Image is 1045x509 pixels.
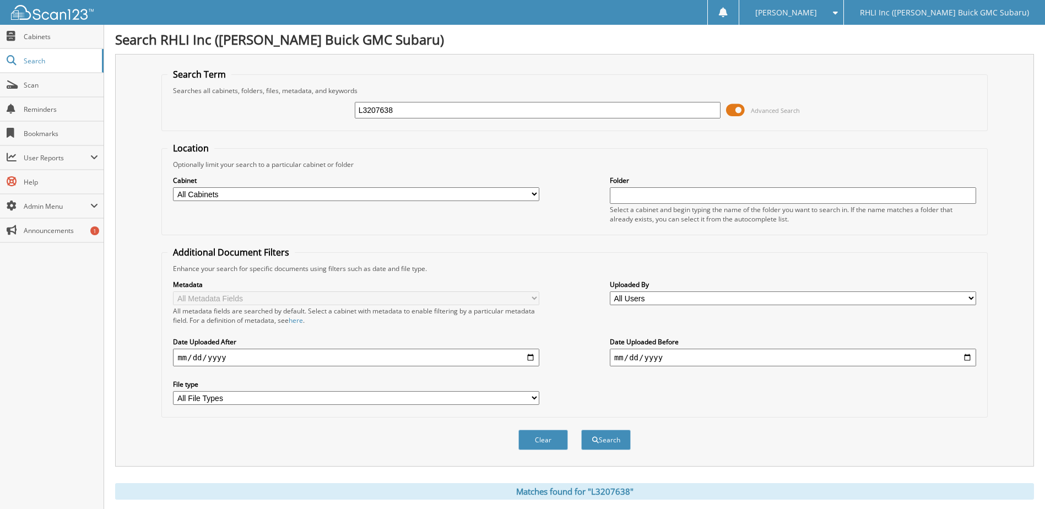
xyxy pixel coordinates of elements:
div: Matches found for "L3207638" [115,483,1034,500]
div: Enhance your search for specific documents using filters such as date and file type. [167,264,981,273]
span: Reminders [24,105,98,114]
span: Help [24,177,98,187]
label: Date Uploaded After [173,337,539,346]
input: end [610,349,976,366]
div: All metadata fields are searched by default. Select a cabinet with metadata to enable filtering b... [173,306,539,325]
button: Clear [518,430,568,450]
img: scan123-logo-white.svg [11,5,94,20]
legend: Search Term [167,68,231,80]
button: Search [581,430,631,450]
label: Uploaded By [610,280,976,289]
span: Scan [24,80,98,90]
span: Cabinets [24,32,98,41]
label: Cabinet [173,176,539,185]
label: Date Uploaded Before [610,337,976,346]
span: RHLI Inc ([PERSON_NAME] Buick GMC Subaru) [860,9,1029,16]
span: Admin Menu [24,202,90,211]
div: Optionally limit your search to a particular cabinet or folder [167,160,981,169]
span: Announcements [24,226,98,235]
label: Folder [610,176,976,185]
div: Select a cabinet and begin typing the name of the folder you want to search in. If the name match... [610,205,976,224]
span: Bookmarks [24,129,98,138]
div: Searches all cabinets, folders, files, metadata, and keywords [167,86,981,95]
legend: Location [167,142,214,154]
legend: Additional Document Filters [167,246,295,258]
span: Search [24,56,96,66]
input: start [173,349,539,366]
a: here [289,316,303,325]
span: User Reports [24,153,90,163]
span: [PERSON_NAME] [755,9,817,16]
span: Advanced Search [751,106,800,115]
div: 1 [90,226,99,235]
label: Metadata [173,280,539,289]
label: File type [173,380,539,389]
h1: Search RHLI Inc ([PERSON_NAME] Buick GMC Subaru) [115,30,1034,48]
